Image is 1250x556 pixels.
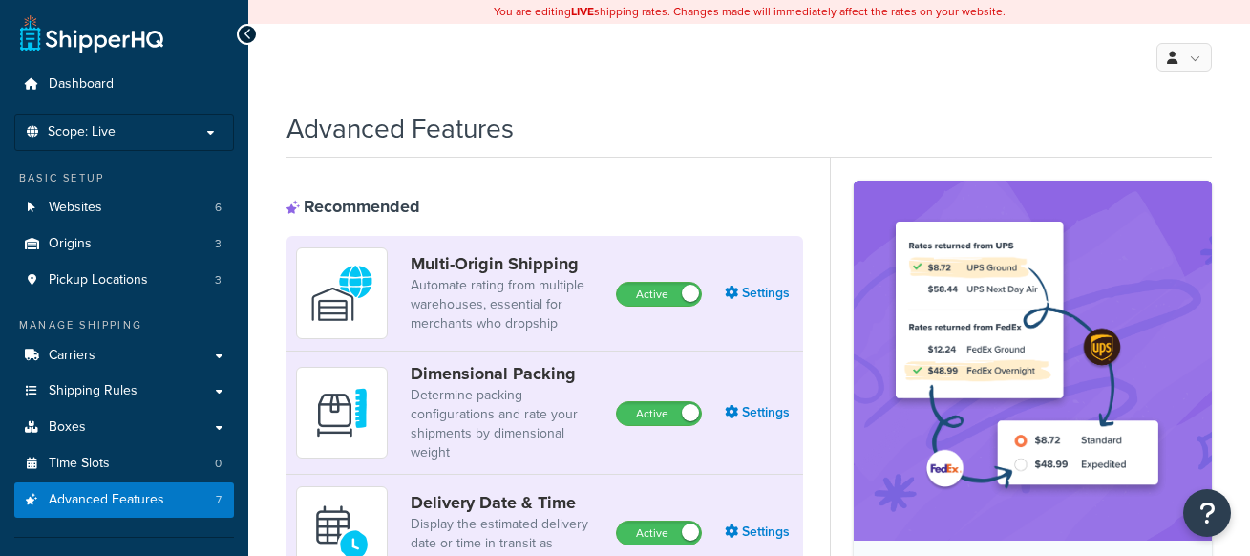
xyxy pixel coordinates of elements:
span: Scope: Live [48,124,116,140]
span: Time Slots [49,456,110,472]
h1: Advanced Features [286,110,514,147]
a: Shipping Rules [14,374,234,409]
a: Settings [725,519,794,545]
a: Automate rating from multiple warehouses, essential for merchants who dropship [411,276,601,333]
span: Advanced Features [49,492,164,508]
li: Origins [14,226,234,262]
span: Shipping Rules [49,383,138,399]
a: Boxes [14,410,234,445]
span: 3 [215,236,222,252]
span: 7 [216,492,222,508]
img: DTVBYsAAAAAASUVORK5CYII= [308,379,375,446]
li: Time Slots [14,446,234,481]
li: Pickup Locations [14,263,234,298]
img: feature-image-rateshop-7084cbbcb2e67ef1d54c2e976f0e592697130d5817b016cf7cc7e13314366067.png [882,209,1183,511]
a: Time Slots0 [14,446,234,481]
a: Dashboard [14,67,234,102]
div: Recommended [286,196,420,217]
label: Active [617,402,701,425]
a: Advanced Features7 [14,482,234,518]
a: Carriers [14,338,234,374]
li: Websites [14,190,234,225]
a: Multi-Origin Shipping [411,253,601,274]
a: Delivery Date & Time [411,492,601,513]
b: LIVE [571,3,594,20]
span: Origins [49,236,92,252]
a: Websites6 [14,190,234,225]
a: Settings [725,399,794,426]
span: Carriers [49,348,95,364]
div: Manage Shipping [14,317,234,333]
span: 0 [215,456,222,472]
li: Advanced Features [14,482,234,518]
a: Settings [725,280,794,307]
a: Pickup Locations3 [14,263,234,298]
div: Basic Setup [14,170,234,186]
img: WatD5o0RtDAAAAAElFTkSuQmCC [308,260,375,327]
span: Dashboard [49,76,114,93]
a: Determine packing configurations and rate your shipments by dimensional weight [411,386,601,462]
span: Boxes [49,419,86,436]
span: Websites [49,200,102,216]
label: Active [617,283,701,306]
button: Open Resource Center [1183,489,1231,537]
span: 3 [215,272,222,289]
a: Origins3 [14,226,234,262]
a: Dimensional Packing [411,363,601,384]
span: 6 [215,200,222,216]
span: Pickup Locations [49,272,148,289]
label: Active [617,522,701,545]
